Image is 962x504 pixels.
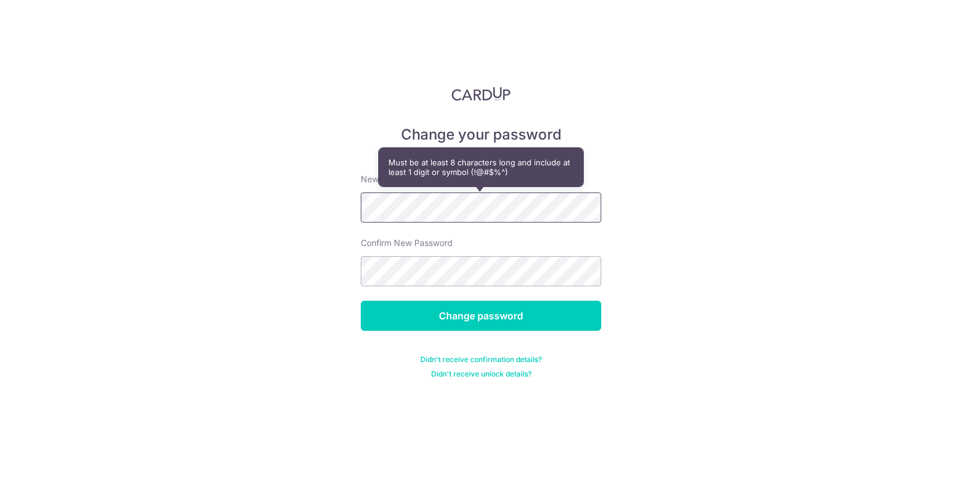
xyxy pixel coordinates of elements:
[452,87,510,101] img: CardUp Logo
[431,369,532,379] a: Didn't receive unlock details?
[361,173,420,185] label: New password
[361,237,453,249] label: Confirm New Password
[361,301,601,331] input: Change password
[379,148,583,186] div: Must be at least 8 characters long and include at least 1 digit or symbol (!@#$%^)
[420,355,542,364] a: Didn't receive confirmation details?
[361,125,601,144] h5: Change your password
